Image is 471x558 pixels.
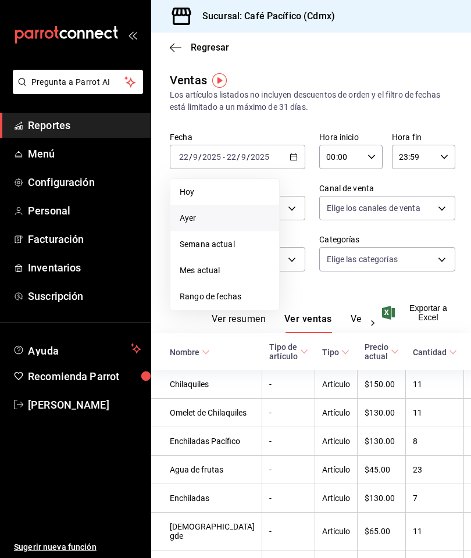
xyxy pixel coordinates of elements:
label: Hora inicio [319,133,383,141]
span: [PERSON_NAME] [28,397,141,413]
td: - [262,399,315,427]
td: - [262,370,315,399]
td: 11 [406,370,464,399]
span: Mes actual [180,264,270,277]
button: Ver resumen [212,313,266,333]
input: -- [179,152,189,162]
h3: Sucursal: Café Pacífico (Cdmx) [193,9,335,23]
input: ---- [250,152,270,162]
td: $130.00 [358,484,406,513]
span: Ayer [180,212,270,224]
td: 7 [406,484,464,513]
td: - [262,456,315,484]
input: -- [192,152,198,162]
span: Personal [28,203,141,219]
td: 8 [406,427,464,456]
span: Inventarios [28,260,141,276]
td: Artículo [315,427,358,456]
div: Los artículos listados no incluyen descuentos de orden y el filtro de fechas está limitado a un m... [170,89,452,113]
td: $45.00 [358,456,406,484]
span: / [189,152,192,162]
span: Configuración [28,174,141,190]
td: 23 [406,456,464,484]
img: Tooltip marker [212,73,227,88]
span: Reportes [28,117,141,133]
div: Tipo de artículo [269,342,298,361]
span: Tipo de artículo [269,342,308,361]
span: Elige los canales de venta [327,202,420,214]
span: Semana actual [180,238,270,251]
td: - [262,427,315,456]
span: Tipo [322,348,349,357]
div: Precio actual [365,342,388,361]
label: Categorías [319,235,455,244]
button: Ver cargos [351,313,397,333]
span: Menú [28,146,141,162]
span: Regresar [191,42,229,53]
span: Pregunta a Parrot AI [31,76,125,88]
td: [DEMOGRAPHIC_DATA] gde [151,513,262,550]
div: Cantidad [413,348,447,357]
td: Enchiladas Pacífico [151,427,262,456]
div: Ventas [170,71,207,89]
span: Suscripción [28,288,141,304]
input: -- [226,152,237,162]
td: $65.00 [358,513,406,550]
span: Recomienda Parrot [28,369,141,384]
button: open_drawer_menu [128,30,137,40]
td: 11 [406,513,464,550]
input: ---- [202,152,222,162]
span: / [198,152,202,162]
td: Omelet de Chilaquiles [151,399,262,427]
span: Precio actual [365,342,399,361]
div: Nombre [170,348,199,357]
td: 11 [406,399,464,427]
td: $130.00 [358,399,406,427]
td: $150.00 [358,370,406,399]
span: / [247,152,250,162]
span: Rango de fechas [180,291,270,303]
span: Facturación [28,231,141,247]
span: Elige las categorías [327,253,398,265]
button: Pregunta a Parrot AI [13,70,143,94]
td: Artículo [315,513,358,550]
label: Canal de venta [319,184,455,192]
td: Chilaquiles [151,370,262,399]
span: Hoy [180,186,270,198]
td: $130.00 [358,427,406,456]
div: Tipo [322,348,339,357]
input: -- [241,152,247,162]
td: - [262,484,315,513]
td: Enchiladas [151,484,262,513]
td: Agua de frutas [151,456,262,484]
span: Sugerir nueva función [14,541,141,553]
button: Ver ventas [284,313,332,333]
span: Nombre [170,348,210,357]
span: Cantidad [413,348,457,357]
td: Artículo [315,456,358,484]
button: Regresar [170,42,229,53]
a: Pregunta a Parrot AI [8,84,143,96]
div: navigation tabs [212,313,361,333]
td: - [262,513,315,550]
span: / [237,152,240,162]
td: Artículo [315,484,358,513]
button: Exportar a Excel [384,303,452,322]
label: Fecha [170,133,305,141]
td: Artículo [315,399,358,427]
td: Artículo [315,370,358,399]
span: - [223,152,225,162]
span: Ayuda [28,342,126,356]
label: Hora fin [392,133,455,141]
